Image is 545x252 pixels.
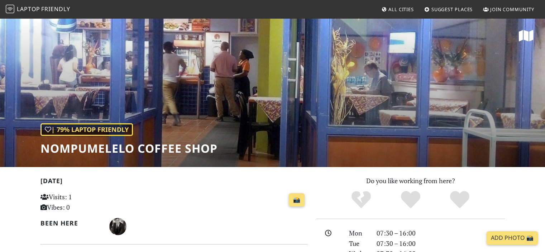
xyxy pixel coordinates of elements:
div: Mon [345,228,372,238]
span: Zander Pretorius [109,222,126,230]
h2: [DATE] [40,177,308,187]
p: Visits: 1 Vibes: 0 [40,192,124,213]
div: 07:30 – 16:00 [372,238,509,249]
div: Definitely! [435,190,484,210]
h2: Been here [40,219,101,227]
a: 📸 [289,193,305,207]
span: Join Community [490,6,534,13]
div: Tue [345,238,372,249]
span: Laptop [17,5,40,13]
a: All Cities [378,3,417,16]
a: Suggest Places [421,3,476,16]
img: 3269-zander.jpg [109,218,126,235]
a: Join Community [480,3,537,16]
div: Yes [386,190,435,210]
div: 07:30 – 16:00 [372,228,509,238]
span: Friendly [41,5,70,13]
img: LaptopFriendly [6,5,14,13]
p: Do you like working from here? [316,176,505,186]
a: Add Photo 📸 [487,231,538,245]
a: LaptopFriendly LaptopFriendly [6,3,70,16]
div: No [336,190,386,210]
div: | 79% Laptop Friendly [40,123,133,136]
span: All Cities [388,6,414,13]
span: Suggest Places [431,6,473,13]
h1: Nompumelelo Coffee Shop [40,142,217,155]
